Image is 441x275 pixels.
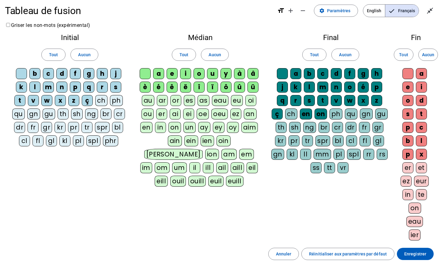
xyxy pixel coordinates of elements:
div: kl [287,149,298,160]
div: ç [82,95,93,106]
div: cl [346,135,357,146]
div: p [371,82,382,93]
div: ion [205,149,219,160]
div: s [110,82,121,93]
div: cr [114,108,125,119]
div: ll [300,149,311,160]
div: è [140,82,151,93]
div: kr [275,135,286,146]
div: e [167,68,178,79]
div: ch [95,95,107,106]
div: ein [184,135,198,146]
span: Tout [399,51,408,58]
div: ez [401,176,412,187]
div: ey [213,122,224,133]
button: Tout [394,49,413,61]
div: ss [311,162,322,173]
div: a [416,68,427,79]
div: ier [409,229,421,240]
div: aim [241,122,258,133]
div: pl [334,149,345,160]
div: om [155,162,170,173]
span: Aucun [209,51,221,58]
div: oe [197,108,209,119]
h2: Médian [140,34,261,41]
h2: Initial [10,34,130,41]
input: Griser les non-mots (expérimental) [6,23,10,27]
button: Augmenter la taille de la police [285,5,297,17]
div: n [56,82,67,93]
div: k [290,82,301,93]
h2: Fin [401,34,431,41]
div: d [56,68,67,79]
div: spl [347,149,361,160]
span: Réinitialiser aux paramètres par défaut [309,250,387,258]
div: ill [203,162,214,173]
div: ë [180,82,191,93]
button: Aucun [70,49,98,61]
div: en [300,108,312,119]
div: spr [315,135,330,146]
div: l [416,135,427,146]
div: ê [167,82,178,93]
div: ouil [170,176,186,187]
div: in [402,189,413,200]
div: te [416,189,427,200]
div: fl [360,135,371,146]
div: ï [207,82,218,93]
div: ou [141,108,154,119]
div: q [277,95,288,106]
div: n [331,82,342,93]
div: spl [86,135,100,146]
div: e [402,82,413,93]
div: [PERSON_NAME] [144,149,203,160]
div: p [70,82,81,93]
div: a [153,68,164,79]
div: gn [360,108,373,119]
div: ç [272,108,283,119]
div: r [97,82,108,93]
button: Aucun [331,49,359,61]
div: on [315,108,327,119]
div: ph [330,108,342,119]
div: euil [208,176,224,187]
div: eur [414,176,429,187]
div: o [344,82,355,93]
div: q [83,82,94,93]
div: oin [217,135,231,146]
div: pl [73,135,84,146]
div: tr [302,135,313,146]
div: ng [303,122,316,133]
div: d [416,95,427,106]
div: ch [285,108,297,119]
button: Réinitialiser aux paramètres par défaut [301,248,394,260]
div: gl [373,135,384,146]
span: English [363,5,385,17]
div: t [14,95,25,106]
div: fl [32,135,43,146]
div: l [29,82,40,93]
h2: Final [271,34,391,41]
div: ai [170,108,181,119]
div: gr [372,122,383,133]
div: fr [28,122,39,133]
div: d [331,68,342,79]
div: ei [183,108,194,119]
label: Griser les non-mots (expérimental) [5,22,90,28]
div: dr [14,122,25,133]
mat-icon: remove [299,7,307,14]
div: h [97,68,108,79]
div: ien [201,135,214,146]
div: br [318,122,330,133]
div: ph [110,95,123,106]
div: vr [337,162,349,173]
div: gu [43,108,55,119]
button: Annuler [268,248,299,260]
div: à [234,68,245,79]
div: spr [95,122,110,133]
span: Annuler [276,250,292,258]
button: Aucun [201,49,228,61]
mat-icon: settings [319,8,325,13]
div: eill [155,176,168,187]
div: im [140,162,152,173]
